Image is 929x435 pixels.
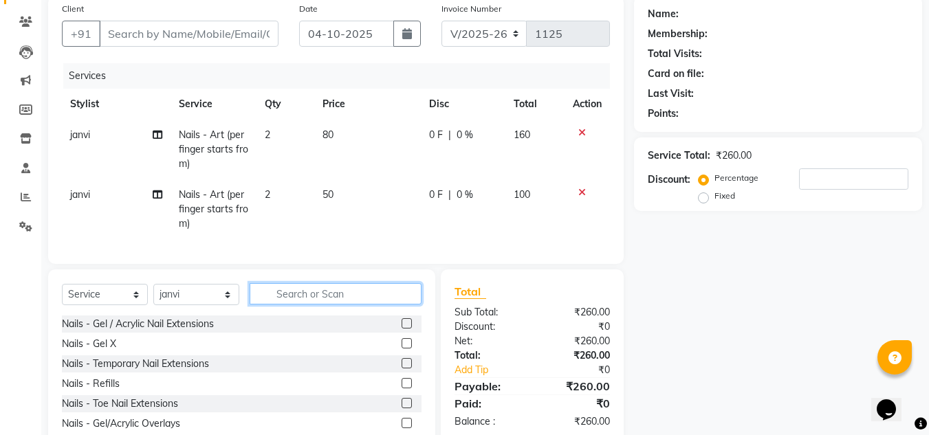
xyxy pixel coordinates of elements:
div: ₹0 [532,320,620,334]
span: 100 [514,188,530,201]
div: Total: [444,348,532,363]
div: ₹260.00 [716,148,752,163]
span: 50 [323,188,334,201]
div: ₹0 [532,395,620,412]
div: ₹260.00 [532,348,620,363]
th: Price [314,89,421,120]
div: Discount: [648,172,690,187]
span: 0 % [457,128,473,142]
span: 160 [514,129,530,141]
div: Nails - Gel / Acrylic Nail Extensions [62,317,214,331]
div: Discount: [444,320,532,334]
span: 2 [265,188,270,201]
th: Total [505,89,565,120]
span: 0 F [429,128,443,142]
span: janvi [70,188,90,201]
div: Net: [444,334,532,348]
th: Service [171,89,257,120]
span: 2 [265,129,270,141]
div: Membership: [648,27,708,41]
label: Percentage [714,172,758,184]
div: ₹260.00 [532,305,620,320]
div: Paid: [444,395,532,412]
span: | [448,128,451,142]
div: Points: [648,107,679,121]
th: Stylist [62,89,171,120]
div: Nails - Refills [62,377,120,391]
span: 80 [323,129,334,141]
a: Add Tip [444,363,547,377]
span: janvi [70,129,90,141]
div: Name: [648,7,679,21]
input: Search or Scan [250,283,422,304]
span: 0 % [457,188,473,202]
div: Card on file: [648,67,704,81]
div: Service Total: [648,148,710,163]
span: | [448,188,451,202]
div: Total Visits: [648,47,702,61]
div: Nails - Temporary Nail Extensions [62,357,209,371]
th: Action [565,89,610,120]
label: Date [299,3,318,15]
div: Nails - Gel X [62,337,116,351]
div: ₹0 [547,363,621,377]
div: Balance : [444,414,532,429]
div: Payable: [444,378,532,394]
div: Services [63,63,620,89]
div: ₹260.00 [532,414,620,429]
div: Sub Total: [444,305,532,320]
label: Invoice Number [441,3,501,15]
th: Qty [256,89,314,120]
input: Search by Name/Mobile/Email/Code [99,21,278,47]
label: Client [62,3,84,15]
div: ₹260.00 [532,378,620,394]
button: +91 [62,21,100,47]
div: ₹260.00 [532,334,620,348]
span: Nails - Art (per finger starts from) [179,129,248,170]
div: Nails - Gel/Acrylic Overlays [62,416,180,431]
iframe: chat widget [871,380,915,421]
div: Last Visit: [648,87,694,101]
span: Total [455,285,486,299]
label: Fixed [714,190,735,202]
span: Nails - Art (per finger starts from) [179,188,248,230]
th: Disc [421,89,505,120]
div: Nails - Toe Nail Extensions [62,397,178,411]
span: 0 F [429,188,443,202]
